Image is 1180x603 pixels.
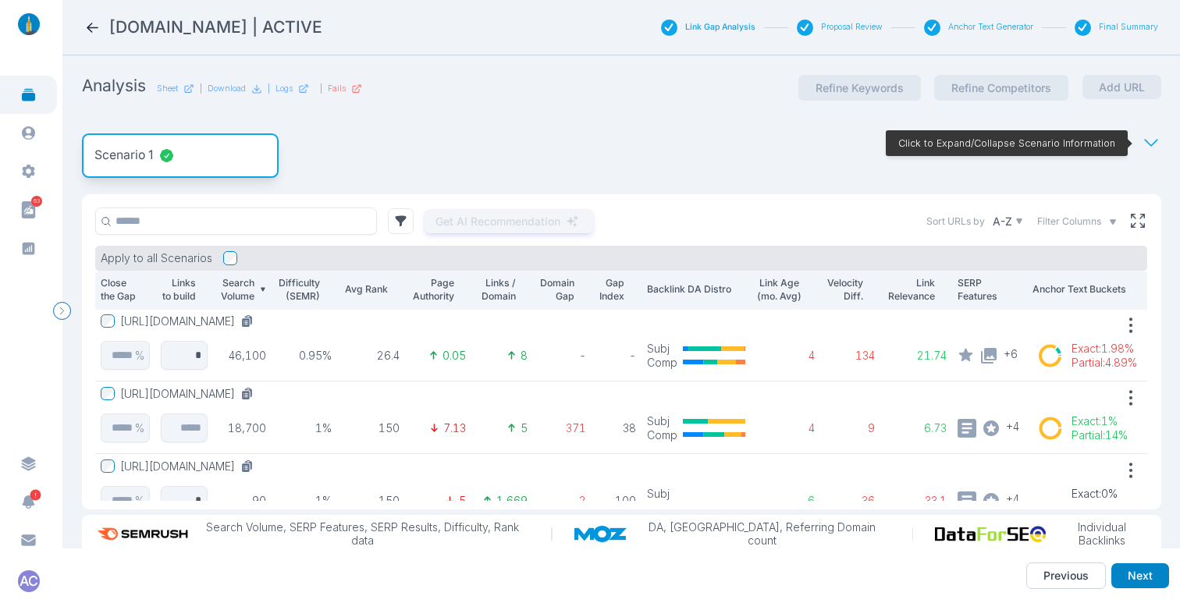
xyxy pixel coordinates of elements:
[277,421,332,435] p: 1%
[135,421,144,435] p: %
[647,282,746,296] p: Backlink DA Distro
[120,387,260,401] button: [URL][DOMAIN_NAME]
[31,196,42,207] span: 63
[538,349,587,363] p: -
[442,349,466,363] p: 0.05
[343,421,400,435] p: 150
[101,276,138,303] p: Close the Gap
[538,421,587,435] p: 371
[277,494,332,508] p: 1%
[886,349,947,363] p: 21.74
[993,215,1012,229] p: A-Z
[521,421,528,435] p: 5
[12,13,45,35] img: linklaunch_small.2ae18699.png
[1004,346,1018,361] span: + 6
[277,349,332,363] p: 0.95%
[268,83,309,94] div: |
[411,276,454,303] p: Page Authority
[647,356,677,370] p: Comp
[1072,414,1128,428] p: Exact : 1%
[157,83,202,94] a: Sheet|
[320,83,362,94] div: |
[82,75,146,97] h2: Analysis
[1072,428,1128,442] p: Partial : 14%
[277,276,320,303] p: Difficulty (SEMR)
[93,520,196,548] img: semrush_logo.573af308.png
[647,501,677,515] p: Comp
[647,414,677,428] p: Subj
[948,22,1033,33] button: Anchor Text Generator
[597,349,636,363] p: -
[958,276,1022,303] p: SERP Features
[496,494,528,508] p: 1,669
[756,349,815,363] p: 4
[756,276,802,303] p: Link Age (mo. Avg)
[1072,501,1121,515] p: Partial : 0%
[990,211,1026,231] button: A-Z
[195,520,529,548] p: Search Volume, SERP Features, SERP Results, Difficulty, Rank data
[1037,215,1101,229] span: Filter Columns
[343,494,400,508] p: 150
[798,75,921,101] button: Refine Keywords
[477,276,516,303] p: Links / Domain
[1072,487,1121,501] p: Exact : 0%
[120,459,260,474] button: [URL][DOMAIN_NAME]
[898,137,1115,151] p: Click to Expand/Collapse Scenario Information
[538,276,575,303] p: Domain Gap
[135,349,144,363] p: %
[685,22,755,33] button: Link Gap Analysis
[219,349,266,363] p: 46,100
[634,520,890,548] p: DA, [GEOGRAPHIC_DATA], Referring Domain count
[219,276,254,303] p: Search Volume
[597,276,624,303] p: Gap Index
[647,487,677,501] p: Subj
[343,282,387,296] p: Avg Rank
[135,494,144,508] p: %
[756,494,815,508] p: 6
[219,421,266,435] p: 18,700
[275,83,293,94] p: Logs
[161,276,197,303] p: Links to build
[821,22,883,33] button: Proposal Review
[120,314,260,328] button: [URL][DOMAIN_NAME]
[1072,342,1137,356] p: Exact : 1.98%
[538,494,587,508] p: 2
[1072,356,1137,370] p: Partial : 4.89%
[109,16,322,38] h2: Mixbook.com | ACTIVE
[886,276,934,303] p: Link Relevance
[926,215,985,229] label: Sort URLs by
[1006,491,1019,506] span: + 4
[343,349,400,363] p: 26.4
[597,494,636,508] p: 100
[1111,563,1169,588] button: Next
[1082,75,1161,100] button: Add URL
[425,209,593,234] button: Get AI Recommendation
[435,215,560,229] p: Get AI Recommendation
[521,349,528,363] p: 8
[826,421,876,435] p: 9
[1054,520,1150,548] p: Individual Backlinks
[328,83,346,94] p: Fails
[756,421,815,435] p: 4
[101,251,212,265] p: Apply to all Scenarios
[1037,215,1118,229] button: Filter Columns
[935,526,1054,542] img: data_for_seo_logo.e5120ddb.png
[1006,419,1019,434] span: + 4
[826,276,864,303] p: Velocity Diff.
[647,342,677,356] p: Subj
[597,421,636,435] p: 38
[647,428,677,442] p: Comp
[1026,562,1106,589] button: Previous
[219,494,266,508] p: 90
[886,494,947,508] p: 33.1
[826,494,876,508] p: 36
[208,83,246,94] p: Download
[826,349,876,363] p: 134
[157,83,178,94] p: Sheet
[459,494,466,508] p: 5
[1099,22,1158,33] button: Final Summary
[934,75,1068,101] button: Refine Competitors
[1032,282,1142,296] p: Anchor Text Buckets
[443,421,466,435] p: 7.13
[94,146,153,165] p: Scenario 1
